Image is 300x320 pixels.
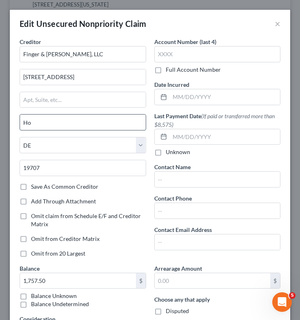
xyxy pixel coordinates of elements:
label: Balance Unknown [31,292,77,300]
span: Omit claim from Schedule E/F and Creditor Matrix [31,212,141,227]
label: Contact Email Address [154,225,212,234]
span: Omit from 20 Largest [31,250,85,257]
input: Enter address... [20,69,146,85]
iframe: Intercom live chat [272,292,292,312]
label: Save As Common Creditor [31,183,98,191]
label: Date Incurred [154,80,189,89]
div: $ [270,273,280,289]
span: 5 [289,292,296,299]
span: (If paid or transferred more than $8,575) [154,113,275,128]
input: XXXX [154,46,281,62]
label: Unknown [166,148,190,156]
input: Search creditor by name... [20,46,146,62]
input: MM/DD/YYYY [170,89,280,105]
label: Contact Name [154,163,191,171]
label: Add Through Attachment [31,197,96,205]
div: $ [136,273,146,289]
button: × [275,19,280,29]
div: Edit Unsecured Nonpriority Claim [20,18,147,29]
input: 0.00 [20,273,136,289]
label: Account Number (last 4) [154,38,216,46]
span: Creditor [20,38,41,45]
label: Balance Undetermined [31,300,89,308]
input: MM/DD/YYYY [170,129,280,145]
input: -- [155,234,280,250]
input: 0.00 [155,273,271,289]
input: Enter city... [20,115,146,130]
span: Omit from Creditor Matrix [31,235,100,242]
input: -- [155,203,280,218]
label: Arrearage Amount [154,264,202,273]
label: Full Account Number [166,66,221,74]
input: Apt, Suite, etc... [20,92,146,108]
input: Enter zip... [20,160,146,176]
label: Choose any that apply [154,295,210,304]
label: Last Payment Date [154,112,281,129]
label: Balance [20,264,40,273]
input: -- [155,172,280,187]
span: Disputed [166,307,189,314]
label: Contact Phone [154,194,192,203]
